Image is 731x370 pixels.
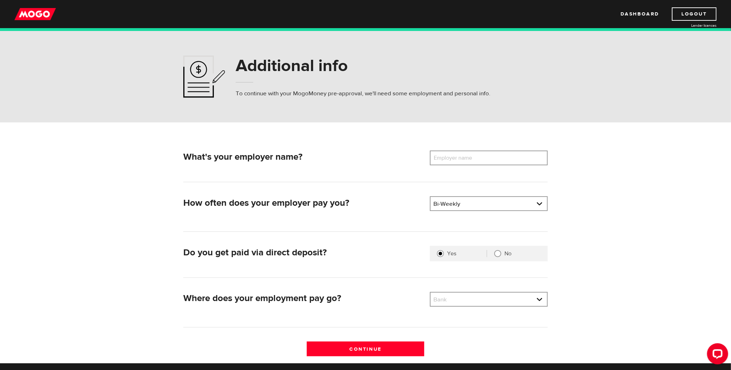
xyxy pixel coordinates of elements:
h2: Where does your employment pay go? [183,293,425,304]
input: Yes [437,250,444,257]
h2: What's your employer name? [183,152,425,162]
input: No [494,250,501,257]
label: Yes [447,250,487,257]
img: application-ef4f7aff46a5c1a1d42a38d909f5b40b.svg [183,56,225,98]
iframe: LiveChat chat widget [701,340,731,370]
label: Employer name [430,151,487,165]
p: To continue with your MogoMoney pre-approval, we'll need some employment and personal info. [236,89,491,98]
a: Logout [672,7,717,21]
label: No [504,250,541,257]
a: Dashboard [621,7,659,21]
h2: How often does your employer pay you? [183,198,425,209]
img: mogo_logo-11ee424be714fa7cbb0f0f49df9e16ec.png [14,7,56,21]
h1: Additional info [236,57,491,75]
h2: Do you get paid via direct deposit? [183,247,425,258]
input: Continue [307,342,425,356]
a: Lender licences [664,23,717,28]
